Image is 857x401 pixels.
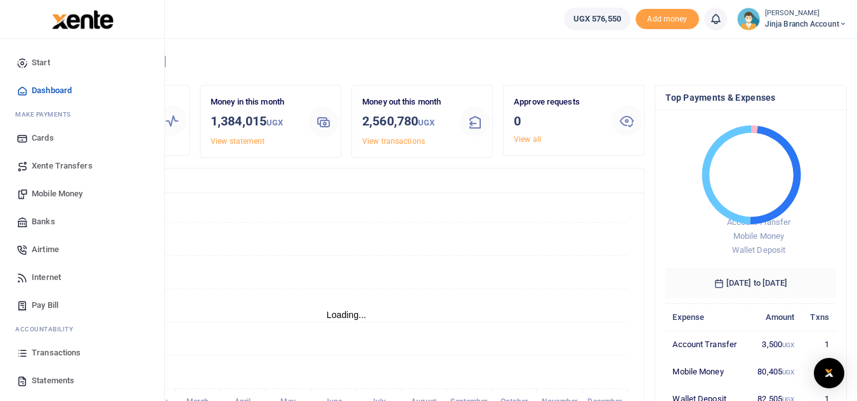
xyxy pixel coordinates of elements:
[266,118,283,127] small: UGX
[801,303,836,331] th: Txns
[733,231,784,241] span: Mobile Money
[10,77,154,105] a: Dashboard
[10,208,154,236] a: Banks
[51,14,114,23] a: logo-small logo-large logo-large
[514,135,541,144] a: View all
[25,324,73,334] span: countability
[10,49,154,77] a: Start
[362,111,450,132] h3: 2,560,780
[559,8,636,30] li: Wallet ballance
[765,8,847,19] small: [PERSON_NAME]
[32,215,55,228] span: Banks
[732,245,785,255] span: Wallet Deposit
[636,9,699,30] span: Add money
[32,299,58,312] span: Pay Bill
[327,310,367,320] text: Loading...
[636,13,699,23] a: Add money
[10,124,154,152] a: Cards
[32,160,93,172] span: Xente Transfers
[32,132,54,144] span: Cards
[665,303,748,331] th: Expense
[362,96,450,109] p: Money out this month
[10,264,154,291] a: Internet
[514,111,601,130] h3: 0
[10,339,154,367] a: Transactions
[801,358,836,385] td: 1
[748,331,802,358] td: 3,500
[564,8,631,30] a: UGX 576,550
[514,96,601,109] p: Approve requests
[665,331,748,358] td: Account Transfer
[10,291,154,319] a: Pay Bill
[418,118,435,127] small: UGX
[801,331,836,358] td: 1
[362,137,425,146] a: View transactions
[211,137,265,146] a: View statement
[748,358,802,385] td: 80,405
[765,18,847,30] span: Jinja branch account
[32,56,50,69] span: Start
[32,374,74,387] span: Statements
[636,9,699,30] li: Toup your wallet
[10,319,154,339] li: Ac
[32,271,61,284] span: Internet
[573,13,621,25] span: UGX 576,550
[10,152,154,180] a: Xente Transfers
[52,10,114,29] img: logo-large
[737,8,760,30] img: profile-user
[10,367,154,395] a: Statements
[665,268,836,298] h6: [DATE] to [DATE]
[32,188,82,200] span: Mobile Money
[211,96,298,109] p: Money in this month
[10,236,154,264] a: Airtime
[10,105,154,124] li: M
[32,243,59,256] span: Airtime
[32,347,81,359] span: Transactions
[665,91,836,105] h4: Top Payments & Expenses
[48,54,847,68] h4: Hello [PERSON_NAME]
[59,174,634,188] h4: Transactions Overview
[814,358,844,388] div: Open Intercom Messenger
[748,303,802,331] th: Amount
[22,110,71,119] span: ake Payments
[665,358,748,385] td: Mobile Money
[32,84,72,97] span: Dashboard
[211,111,298,132] h3: 1,384,015
[727,217,791,227] span: Account Transfer
[10,180,154,208] a: Mobile Money
[782,369,794,376] small: UGX
[782,341,794,348] small: UGX
[737,8,847,30] a: profile-user [PERSON_NAME] Jinja branch account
